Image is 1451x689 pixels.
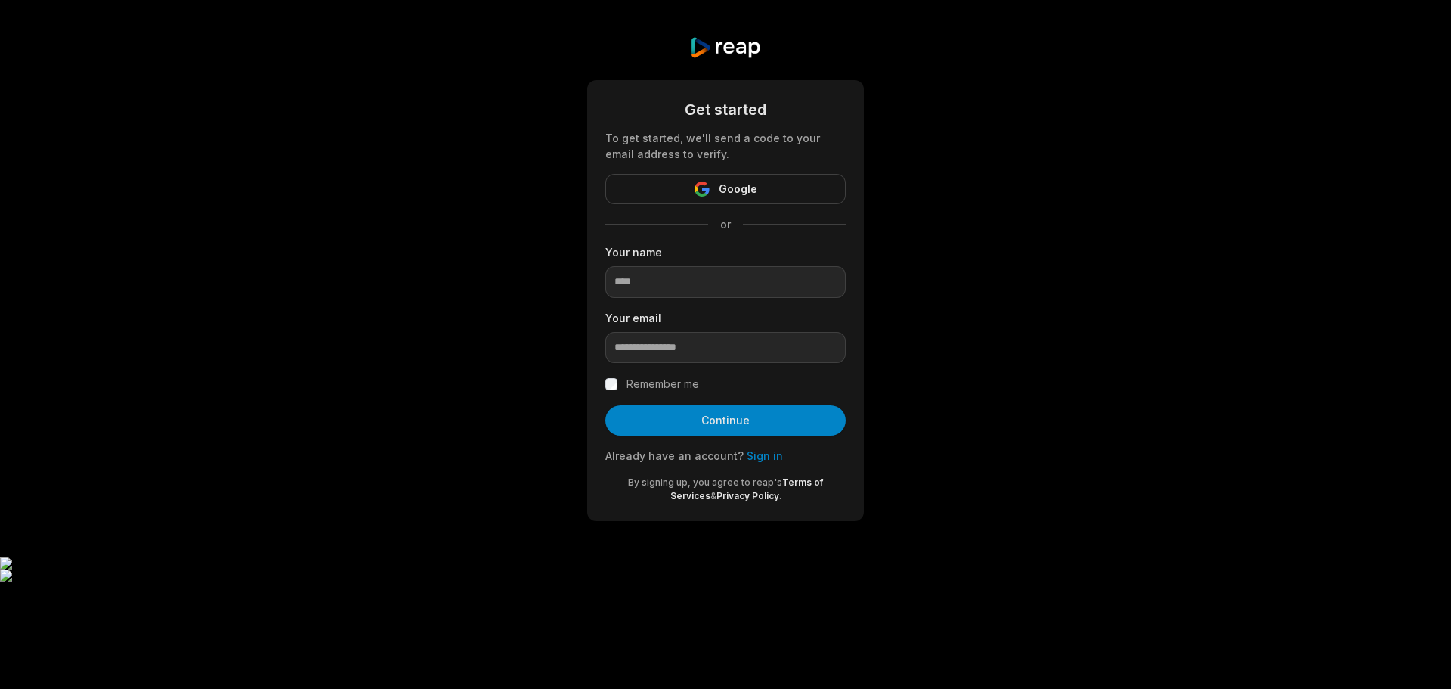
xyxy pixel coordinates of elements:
img: reap [689,36,761,59]
div: To get started, we'll send a code to your email address to verify. [605,130,846,162]
span: By signing up, you agree to reap's [628,476,782,488]
span: Google [719,180,757,198]
button: Google [605,174,846,204]
label: Your name [605,244,846,260]
span: . [779,490,781,501]
div: Get started [605,98,846,121]
span: Already have an account? [605,449,744,462]
span: or [708,216,743,232]
a: Privacy Policy [716,490,779,501]
label: Your email [605,310,846,326]
button: Continue [605,405,846,436]
label: Remember me [626,375,699,393]
span: & [710,490,716,501]
a: Sign in [747,449,783,462]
